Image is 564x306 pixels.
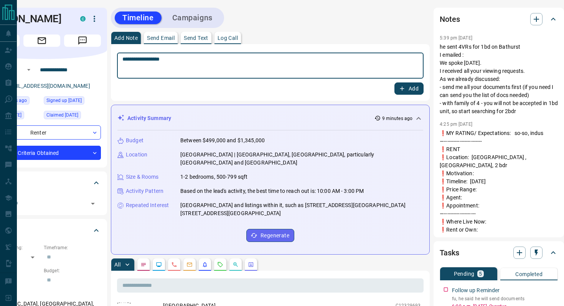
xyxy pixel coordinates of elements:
p: Budget: [44,267,101,274]
p: Send Text [184,35,208,41]
svg: Agent Actions [248,262,254,268]
div: Notes [440,10,558,28]
svg: Opportunities [233,262,239,268]
p: Activity Pattern [126,187,163,195]
svg: Calls [171,262,177,268]
p: 5 [479,271,482,276]
svg: Lead Browsing Activity [156,262,162,268]
p: 4:25 pm [DATE] [440,122,472,127]
span: Message [64,35,101,47]
button: Timeline [115,12,162,24]
p: Location [126,151,147,159]
p: [GEOGRAPHIC_DATA] and listings within it, such as [STREET_ADDRESS][GEOGRAPHIC_DATA][STREET_ADDRES... [180,201,423,217]
p: Budget [126,137,143,145]
p: Based on the lead's activity, the best time to reach out is: 10:00 AM - 3:00 PM [180,187,364,195]
h2: Tasks [440,247,459,259]
button: Campaigns [165,12,220,24]
p: he sent 4VRs for 1bd on Bathurst I emailed : We spoke [DATE]. I received all your viewing request... [440,43,558,115]
button: Open [87,198,98,209]
div: Tasks [440,243,558,262]
p: Add Note [114,35,138,41]
p: Repeated Interest [126,201,169,209]
div: condos.ca [80,16,86,21]
p: [GEOGRAPHIC_DATA] | [GEOGRAPHIC_DATA], [GEOGRAPHIC_DATA], particularly [GEOGRAPHIC_DATA] and [GEO... [180,151,423,167]
svg: Listing Alerts [202,262,208,268]
p: Timeframe: [44,244,101,251]
svg: Requests [217,262,223,268]
p: All [114,262,120,267]
button: Regenerate [246,229,294,242]
svg: Emails [186,262,193,268]
p: Size & Rooms [126,173,159,181]
p: Follow up Reminder [452,286,500,294]
span: Email [23,35,60,47]
p: 5:39 pm [DATE] [440,35,472,41]
p: Between $499,000 and $1,345,000 [180,137,265,145]
p: Log Call [218,35,238,41]
h2: Notes [440,13,460,25]
div: Fri Sep 24 2021 [44,111,101,122]
p: Completed [515,271,543,277]
p: ❗️MY RATING/ Expectations: so-so, indus —------------------------ ❗️RENT ❗️Location: [GEOGRAPHIC_... [440,129,558,282]
p: Activity Summary [127,114,171,122]
p: 9 minutes ago [382,115,412,122]
p: Pending [454,271,475,276]
button: Add [394,82,424,95]
div: Activity Summary9 minutes ago [117,111,423,125]
span: Signed up [DATE] [46,97,82,104]
button: Open [24,65,33,74]
p: 1-2 bedrooms, 500-799 sqft [180,173,247,181]
svg: Notes [140,262,147,268]
div: Tue Sep 17 2019 [44,96,101,107]
p: Send Email [147,35,175,41]
span: Claimed [DATE] [46,111,78,119]
p: fu, he said he will send documents [452,295,558,302]
a: [EMAIL_ADDRESS][DOMAIN_NAME] [3,83,90,89]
